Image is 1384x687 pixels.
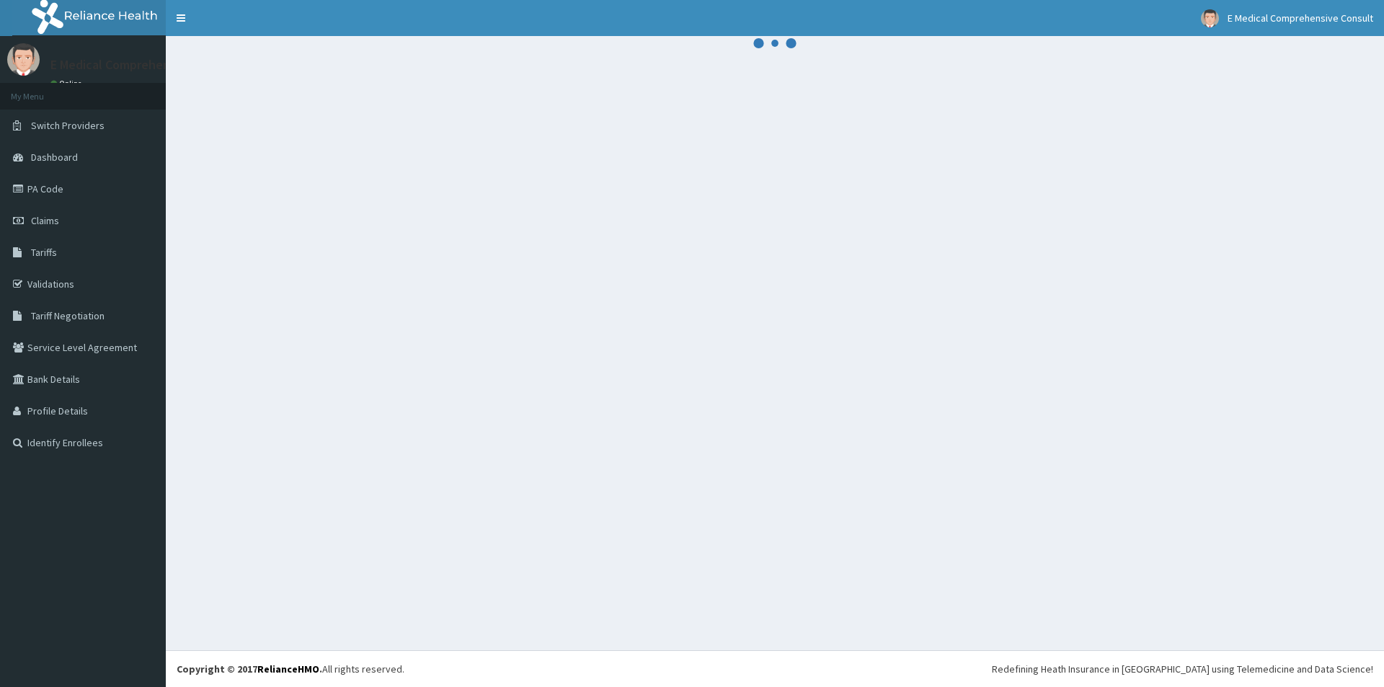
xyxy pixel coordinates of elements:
[31,119,105,132] span: Switch Providers
[177,662,322,675] strong: Copyright © 2017 .
[1228,12,1373,25] span: E Medical Comprehensive Consult
[166,650,1384,687] footer: All rights reserved.
[50,58,239,71] p: E Medical Comprehensive Consult
[1201,9,1219,27] img: User Image
[7,43,40,76] img: User Image
[31,151,78,164] span: Dashboard
[992,662,1373,676] div: Redefining Heath Insurance in [GEOGRAPHIC_DATA] using Telemedicine and Data Science!
[31,246,57,259] span: Tariffs
[50,79,85,89] a: Online
[753,22,797,65] svg: audio-loading
[31,309,105,322] span: Tariff Negotiation
[257,662,319,675] a: RelianceHMO
[31,214,59,227] span: Claims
